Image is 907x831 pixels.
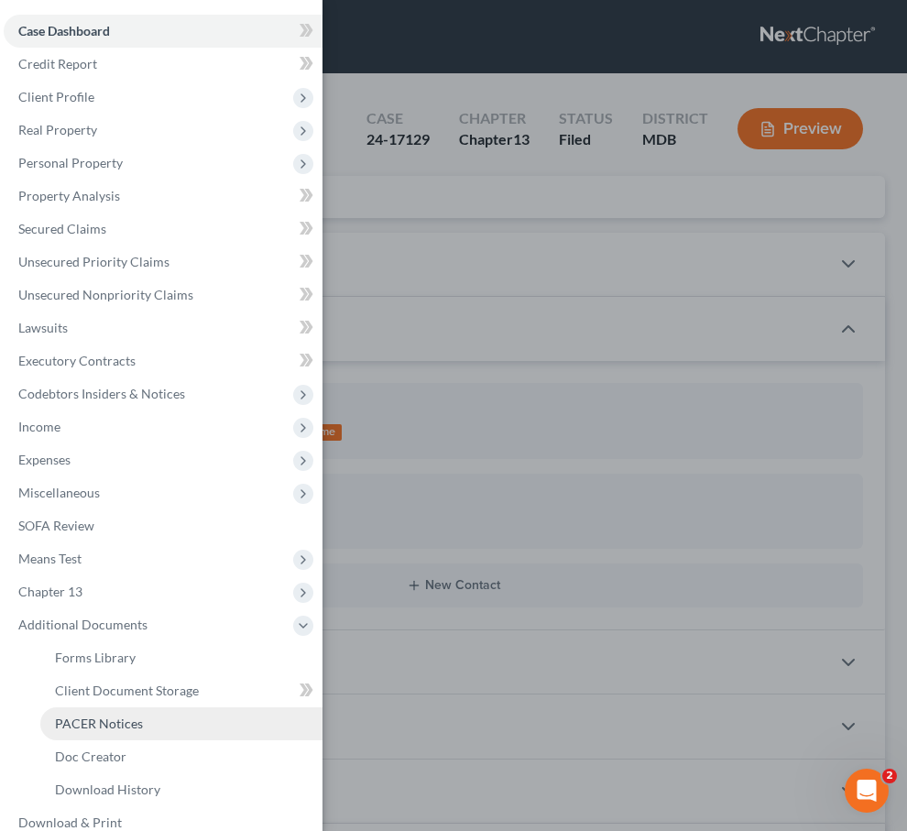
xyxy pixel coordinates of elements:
span: Client Document Storage [55,683,199,698]
span: Download History [55,782,160,797]
span: Doc Creator [55,749,126,764]
span: Secured Claims [18,221,106,236]
a: SOFA Review [4,509,322,542]
span: 2 [882,769,897,783]
span: Client Profile [18,89,94,104]
span: Property Analysis [18,188,120,203]
a: Credit Report [4,48,322,81]
span: Additional Documents [18,617,148,632]
a: Client Document Storage [40,674,322,707]
span: Personal Property [18,155,123,170]
span: Real Property [18,122,97,137]
span: Miscellaneous [18,485,100,500]
a: Unsecured Priority Claims [4,246,322,279]
span: Credit Report [18,56,97,71]
span: Case Dashboard [18,23,110,38]
span: SOFA Review [18,518,94,533]
span: Download & Print [18,815,122,830]
span: PACER Notices [55,716,143,731]
a: Property Analysis [4,180,322,213]
span: Income [18,419,60,434]
a: Executory Contracts [4,344,322,377]
a: Unsecured Nonpriority Claims [4,279,322,312]
span: Means Test [18,551,82,566]
span: Unsecured Nonpriority Claims [18,287,193,302]
a: PACER Notices [40,707,322,740]
a: Lawsuits [4,312,322,344]
a: Case Dashboard [4,15,322,48]
span: Expenses [18,452,71,467]
span: Unsecured Priority Claims [18,254,169,269]
iframe: Intercom live chat [845,769,889,813]
a: Doc Creator [40,740,322,773]
span: Codebtors Insiders & Notices [18,386,185,401]
a: Secured Claims [4,213,322,246]
span: Lawsuits [18,320,68,335]
span: Chapter 13 [18,584,82,599]
span: Executory Contracts [18,353,136,368]
a: Forms Library [40,641,322,674]
span: Forms Library [55,650,136,665]
a: Download History [40,773,322,806]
